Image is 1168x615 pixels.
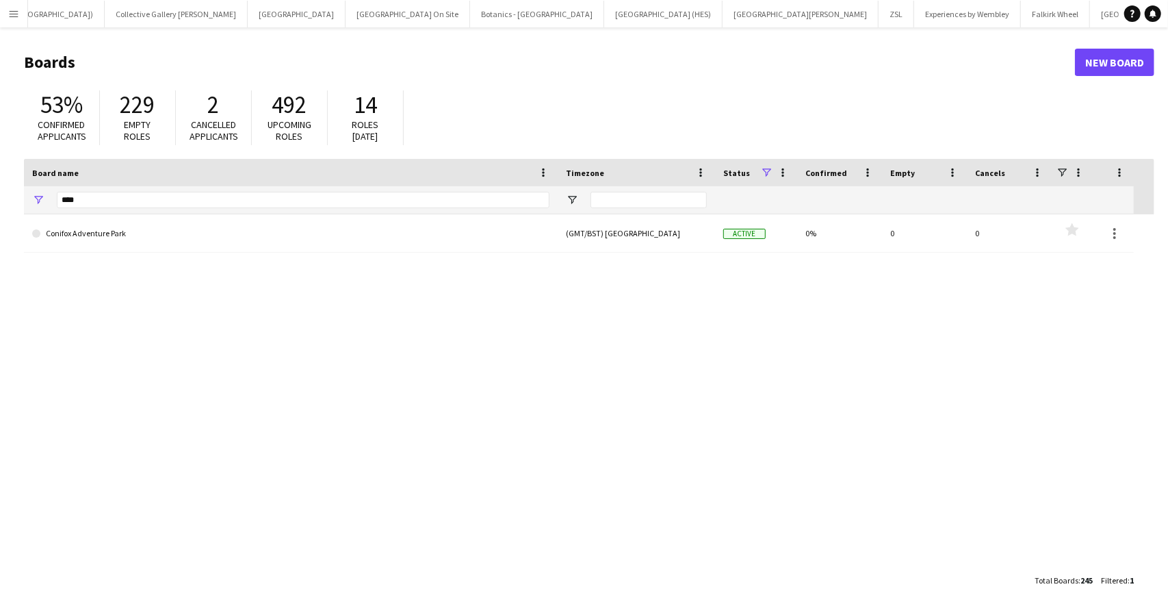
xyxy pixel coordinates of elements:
span: 492 [272,90,307,120]
span: Total Boards [1035,575,1078,586]
span: Filtered [1101,575,1128,586]
div: : [1101,567,1134,594]
button: [GEOGRAPHIC_DATA] [248,1,346,27]
span: Cancels [975,168,1005,178]
span: Upcoming roles [268,118,311,142]
span: Empty roles [125,118,151,142]
span: Timezone [566,168,604,178]
button: Falkirk Wheel [1021,1,1090,27]
button: Collective Gallery [PERSON_NAME] [105,1,248,27]
span: 53% [40,90,83,120]
button: Botanics - [GEOGRAPHIC_DATA] [470,1,604,27]
h1: Boards [24,52,1075,73]
div: 0% [797,214,882,252]
input: Timezone Filter Input [591,192,707,208]
span: 229 [120,90,155,120]
button: Open Filter Menu [566,194,578,206]
button: ZSL [879,1,914,27]
span: 1 [1130,575,1134,586]
span: 245 [1080,575,1093,586]
span: 14 [354,90,377,120]
button: Open Filter Menu [32,194,44,206]
button: [GEOGRAPHIC_DATA] (HES) [604,1,723,27]
div: : [1035,567,1093,594]
button: Experiences by Wembley [914,1,1021,27]
div: 0 [967,214,1052,252]
span: Roles [DATE] [352,118,379,142]
span: Confirmed [805,168,847,178]
span: Status [723,168,750,178]
input: Board name Filter Input [57,192,549,208]
span: Cancelled applicants [190,118,238,142]
div: (GMT/BST) [GEOGRAPHIC_DATA] [558,214,715,252]
button: [GEOGRAPHIC_DATA][PERSON_NAME] [723,1,879,27]
span: Board name [32,168,79,178]
span: Empty [890,168,915,178]
span: Confirmed applicants [38,118,86,142]
span: Active [723,229,766,239]
div: 0 [882,214,967,252]
button: [GEOGRAPHIC_DATA] On Site [346,1,470,27]
a: New Board [1075,49,1154,76]
span: 2 [208,90,220,120]
a: Conifox Adventure Park [32,214,549,253]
